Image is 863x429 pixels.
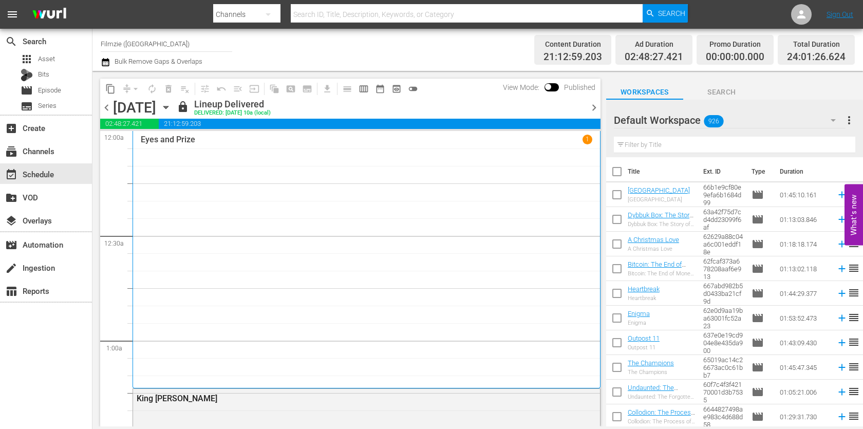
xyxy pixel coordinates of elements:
svg: Add to Schedule [836,238,848,250]
span: 02:48:27.421 [100,119,159,129]
span: Episode [752,337,764,349]
svg: Add to Schedule [836,263,848,274]
div: Outpost 11 [628,344,660,351]
span: Day Calendar View [335,79,355,99]
td: 65019ac14c26673ac0c61bb7 [699,355,747,380]
span: Episode [21,84,33,97]
div: Content Duration [543,37,602,51]
span: Published [559,83,601,91]
span: chevron_left [100,101,113,114]
span: Episode [752,287,764,300]
a: Outpost 11 [628,334,660,342]
span: reorder [848,361,860,373]
td: 6644827498ae983c4d688d58 [699,404,747,429]
span: 21:12:59.203 [543,51,602,63]
td: 667abd982b5d0433ba21cf9d [699,281,747,306]
span: Month Calendar View [372,81,388,97]
a: Collodion: The Process of Preservation [628,408,695,424]
svg: Add to Schedule [836,411,848,422]
span: Create Series Block [299,81,315,97]
span: Search [5,35,17,48]
span: VOD [5,192,17,204]
td: 66b1e9cf80e9efa6b1684d99 [699,182,747,207]
div: Heartbreak [628,295,660,302]
td: 01:45:47.345 [776,355,832,380]
div: A Christmas Love [628,246,679,252]
span: reorder [848,311,860,324]
span: reorder [848,336,860,348]
button: more_vert [843,108,855,133]
div: Default Workspace [614,106,846,135]
td: 01:45:10.161 [776,182,832,207]
div: Dybbuk Box: The Story of [PERSON_NAME] [628,221,695,228]
td: 01:29:31.730 [776,404,832,429]
a: Undaunted: The Forgotten Giants of the Allegheny Observatory [628,384,694,407]
div: Lineup Delivered [194,99,271,110]
svg: Add to Schedule [836,214,848,225]
td: 01:13:03.846 [776,207,832,232]
span: Asset [21,53,33,65]
th: Ext. ID [697,157,745,186]
span: toggle_off [408,84,418,94]
span: Schedule [5,169,17,181]
button: Search [643,4,688,23]
svg: Add to Schedule [836,189,848,200]
span: reorder [848,262,860,274]
div: The Champions [628,369,674,376]
span: Update Metadata from Key Asset [246,81,262,97]
span: Search [658,4,685,23]
span: Reports [5,285,17,297]
td: 01:43:09.430 [776,330,832,355]
span: 02:48:27.421 [625,51,683,63]
a: A Christmas Love [628,236,679,244]
th: Type [745,157,774,186]
th: Duration [774,157,835,186]
a: Bitcoin: The End of Money as We Know It [628,260,690,276]
svg: Add to Schedule [836,288,848,299]
svg: Add to Schedule [836,312,848,324]
span: Bits [38,69,49,80]
svg: Add to Schedule [836,362,848,373]
span: Episode [752,312,764,324]
span: Episode [752,361,764,374]
td: 637e0e19cd904e8e435da900 [699,330,747,355]
td: 01:44:29.377 [776,281,832,306]
span: preview_outlined [391,84,402,94]
span: Series [38,101,57,111]
a: Enigma [628,310,650,318]
td: 62e0d9aa19ba63001fc52a23 [699,306,747,330]
div: Enigma [628,320,650,326]
span: Episode [752,263,764,275]
span: Copy Lineup [102,81,119,97]
span: Channels [5,145,17,158]
div: King [PERSON_NAME] [137,394,541,403]
span: Workspaces [606,86,683,99]
span: content_copy [105,84,116,94]
div: Undaunted: The Forgotten Giants of the Allegheny Observatory [628,394,695,400]
span: Create [5,122,17,135]
span: Episode [752,238,764,250]
td: 01:05:21.006 [776,380,832,404]
div: Total Duration [787,37,846,51]
td: 01:18:18.174 [776,232,832,256]
span: Bulk Remove Gaps & Overlaps [113,58,202,65]
span: Week Calendar View [355,81,372,97]
a: Sign Out [827,10,853,18]
span: chevron_right [588,101,601,114]
span: Automation [5,239,17,251]
span: reorder [848,385,860,398]
svg: Add to Schedule [836,386,848,398]
span: Download as CSV [315,79,335,99]
span: more_vert [843,114,855,126]
span: View Mode: [498,83,545,91]
a: Heartbreak [628,285,660,293]
span: View Backup [388,81,405,97]
th: Title [628,157,697,186]
span: menu [6,8,18,21]
span: Episode [752,411,764,423]
span: Ingestion [5,262,17,274]
span: calendar_view_week_outlined [359,84,369,94]
span: Search [683,86,760,99]
span: Asset [38,54,55,64]
span: Overlays [5,215,17,227]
